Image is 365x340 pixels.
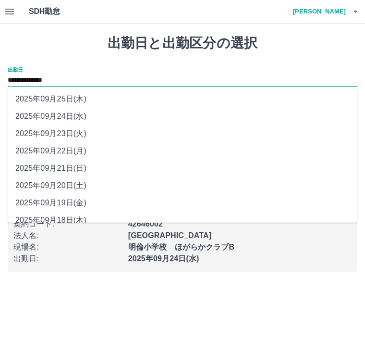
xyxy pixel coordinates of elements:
[8,194,357,212] li: 2025年09月19日(金)
[8,90,357,108] li: 2025年09月25日(木)
[128,231,212,239] b: [GEOGRAPHIC_DATA]
[8,142,357,160] li: 2025年09月22日(月)
[128,243,235,251] b: 明倫小学校 ほがらかクラブB
[8,108,357,125] li: 2025年09月24日(水)
[13,230,122,241] p: 法人名 :
[8,177,357,194] li: 2025年09月20日(土)
[128,254,199,263] b: 2025年09月24日(水)
[8,35,357,51] h1: 出勤日と出勤区分の選択
[8,66,23,73] label: 出勤日
[13,241,122,253] p: 現場名 :
[13,253,122,264] p: 出勤日 :
[8,125,357,142] li: 2025年09月23日(火)
[8,212,357,229] li: 2025年09月18日(木)
[8,160,357,177] li: 2025年09月21日(日)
